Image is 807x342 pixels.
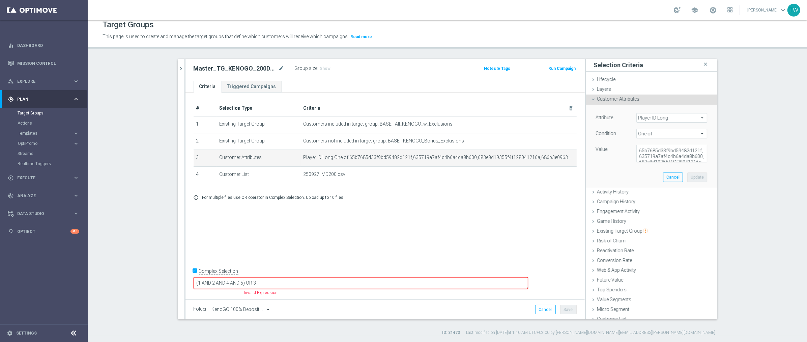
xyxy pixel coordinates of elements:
h1: Target Groups [103,20,154,30]
span: Customer Attributes [597,96,640,102]
span: Lifecycle [597,77,616,82]
label: Invalid Expression [244,290,278,296]
span: school [691,6,698,14]
span: Data Studio [17,212,73,216]
span: Analyze [17,194,73,198]
div: Templates [18,128,87,138]
label: Last modified on [DATE] at 1:40 AM UTC+02:00 by [PERSON_NAME][DOMAIN_NAME][EMAIL_ADDRESS][PERSON_... [466,330,716,336]
button: track_changes Analyze keyboard_arrow_right [7,193,80,199]
button: Mission Control [7,61,80,66]
label: ID: 31473 [442,330,460,336]
a: Actions [18,121,70,126]
button: equalizer Dashboard [7,43,80,48]
i: chevron_right [178,65,184,72]
span: 250927_MD200.csv [304,172,346,177]
label: Folder [194,306,207,312]
h2: Master_TG_KENOGO_200DepositMatch_251003 [194,64,277,73]
td: 2 [194,133,217,150]
a: Criteria [194,81,222,93]
button: Cancel [663,173,683,182]
i: keyboard_arrow_right [73,140,79,147]
a: Dashboard [17,36,79,54]
button: Update [687,173,707,182]
lable: Condition [596,131,616,136]
button: Notes & Tags [483,65,511,72]
div: Dashboard [8,36,79,54]
button: Save [560,305,577,314]
button: lightbulb Optibot +10 [7,229,80,234]
span: Plan [17,97,73,101]
span: Top Spenders [597,287,627,292]
button: play_circle_outline Execute keyboard_arrow_right [7,175,80,181]
button: chevron_right [178,59,184,79]
i: mode_edit [279,64,285,73]
a: Optibot [17,222,70,240]
th: # [194,101,217,116]
span: Customer List [597,316,627,322]
div: Analyze [8,193,73,199]
span: Player ID Long One of 65b7685d33f9bd59482d121f,635719a7af4c4b6a4da8b600,683e8d19355f4f128041216a,... [304,155,574,160]
span: Micro Segment [597,307,630,312]
label: Value [596,146,608,152]
div: Data Studio [8,211,73,217]
div: Realtime Triggers [18,159,87,169]
span: Future Value [597,277,624,283]
td: 4 [194,166,217,183]
div: Target Groups [18,108,87,118]
i: keyboard_arrow_right [73,175,79,181]
i: keyboard_arrow_right [73,78,79,84]
span: Templates [18,131,66,135]
a: Target Groups [18,110,70,116]
div: OptiPromo [18,138,87,149]
p: For multiple files use OR operator in Complex Selection. Upload up to 10 files [202,195,344,200]
span: Explore [17,79,73,83]
i: person_search [8,78,14,84]
span: Risk of Churn [597,238,626,243]
div: Execute [8,175,73,181]
th: Selection Type [217,101,301,116]
a: Triggered Campaigns [222,81,282,93]
span: Criteria [304,105,321,111]
button: gps_fixed Plan keyboard_arrow_right [7,97,80,102]
i: play_circle_outline [8,175,14,181]
div: TW [787,4,800,17]
span: Layers [597,86,611,92]
span: Activity History [597,189,629,194]
button: Cancel [535,305,556,314]
span: Conversion Rate [597,258,632,263]
div: Streams [18,149,87,159]
button: person_search Explore keyboard_arrow_right [7,79,80,84]
div: Templates [18,131,73,135]
div: Mission Control [8,54,79,72]
i: settings [7,330,13,336]
label: Complex Selection [199,268,238,274]
button: Read more [350,33,373,41]
button: Templates keyboard_arrow_right [18,131,80,136]
button: Run Campaign [548,65,576,72]
span: Customers included in target group: BASE - All_KENOGO_w_Exclusions [304,121,453,127]
span: Reactivation Rate [597,248,634,253]
a: Mission Control [17,54,79,72]
button: OptiPromo keyboard_arrow_right [18,141,80,146]
td: Customer Attributes [217,150,301,167]
td: Customer List [217,166,301,183]
span: Value Segments [597,297,632,302]
a: Settings [16,331,37,335]
a: Streams [18,151,70,156]
span: Engagement Activity [597,209,640,214]
div: Plan [8,96,73,102]
label: : [318,65,319,71]
td: Existing Target Group [217,133,301,150]
i: keyboard_arrow_right [73,130,79,137]
i: delete_forever [569,106,574,111]
span: Customers not included in target group: BASE - KENOGO_Bonus_Exclusions [304,138,464,144]
span: Game History [597,218,627,224]
span: This page is used to create and manage the target groups that define which customers will receive... [103,34,349,39]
